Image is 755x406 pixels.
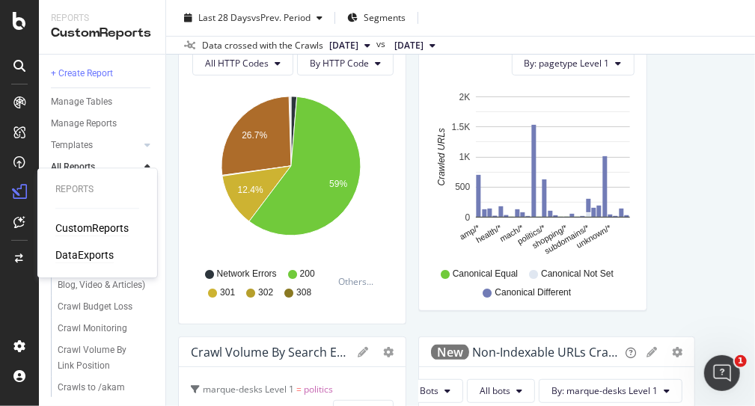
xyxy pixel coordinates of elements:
[192,52,293,76] button: All HTTP Codes
[51,159,95,175] div: All Reports
[297,52,394,76] button: By HTTP Code
[58,342,155,374] a: Crawl Volume By Link Position
[575,223,614,250] text: unknown/*
[238,185,263,195] text: 12.4%
[258,286,273,299] span: 302
[300,268,315,280] span: 200
[543,223,591,256] text: subdomains/*
[323,37,376,55] button: [DATE]
[338,275,380,288] div: Others...
[191,345,350,360] div: Crawl Volume By Search Engine
[394,39,424,52] span: 2025 Aug. 17th
[58,299,155,315] a: Crawl Budget Loss
[296,286,311,299] span: 308
[735,355,747,367] span: 1
[51,159,140,175] a: All Reports
[51,94,112,110] div: Manage Tables
[467,379,535,403] button: All bots
[58,321,127,336] div: Crawl Monitoring
[51,12,153,25] div: Reports
[341,6,412,30] button: Segments
[205,57,269,70] span: All HTTP Codes
[58,321,155,336] a: Crawl Monitoring
[452,122,471,132] text: 1.5K
[459,152,471,162] text: 1K
[431,87,630,261] svg: A chart.
[329,179,347,189] text: 59%
[251,11,311,24] span: vs Prev. Period
[512,52,635,76] button: By: pagetype Level 1
[465,212,471,223] text: 0
[51,25,153,42] div: CustomReports
[51,138,140,153] a: Templates
[51,116,117,132] div: Manage Reports
[431,344,469,360] span: new
[58,342,144,374] div: Crawl Volume By Link Position
[55,183,139,196] div: Reports
[456,182,471,192] text: 500
[672,347,682,357] div: gear
[58,299,132,315] div: Crawl Budget Loss
[364,11,406,24] span: Segments
[495,286,571,299] span: Canonical Different
[242,130,267,141] text: 26.7%
[551,384,658,397] span: By: marque-desks Level 1
[498,223,525,244] text: mach/*
[51,116,155,132] a: Manage Reports
[436,128,447,185] text: Crawled URLs
[539,379,682,403] button: By: marque-desks Level 1
[220,286,235,299] span: 301
[480,384,510,397] span: All bots
[217,268,277,280] span: Network Errors
[191,87,390,261] svg: A chart.
[51,138,93,153] div: Templates
[51,66,155,81] a: + Create Report
[459,92,471,102] text: 2K
[388,37,441,55] button: [DATE]
[51,94,155,110] a: Manage Tables
[55,247,114,262] a: DataExports
[541,268,614,280] span: Canonical Not Set
[525,57,610,70] span: By: pagetype Level 1
[296,383,302,396] span: =
[531,223,569,250] text: shopping/*
[51,66,113,81] div: + Create Report
[55,221,129,236] a: CustomReports
[178,6,328,30] button: Last 28 DaysvsPrev. Period
[474,223,504,244] text: health/*
[376,37,388,51] span: vs
[458,223,482,242] text: amp/*
[202,39,323,52] div: Data crossed with the Crawls
[304,383,333,396] span: politics
[704,355,740,391] iframe: Intercom live chat
[329,39,358,52] span: 2025 Sep. 14th
[453,268,518,280] span: Canonical Equal
[516,223,548,246] text: politics/*
[310,57,369,70] span: By HTTP Code
[198,11,251,24] span: Last 28 Days
[203,383,294,396] span: marque-desks Level 1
